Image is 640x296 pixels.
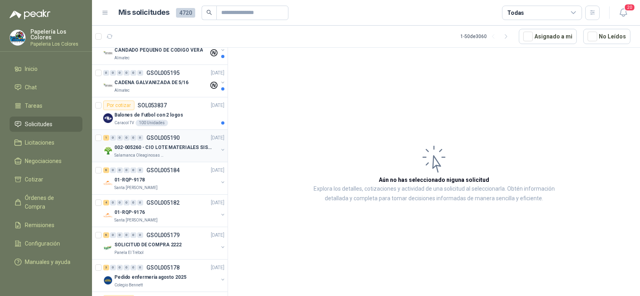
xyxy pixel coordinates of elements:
span: Configuración [25,239,60,248]
span: Inicio [25,64,38,73]
span: Remisiones [25,221,54,230]
a: Cotizar [10,172,82,187]
p: [DATE] [211,134,224,142]
p: GSOL005179 [146,232,180,238]
div: 6 [103,167,109,173]
div: 0 [124,232,130,238]
div: 0 [130,232,136,238]
a: Negociaciones [10,153,82,169]
p: [DATE] [211,199,224,207]
img: Company Logo [103,146,113,155]
span: search [206,10,212,15]
img: Company Logo [10,30,25,45]
div: 0 [124,265,130,270]
div: 0 [130,265,136,270]
div: 100 Unidades [136,120,168,126]
a: Tareas [10,98,82,113]
p: GSOL005178 [146,265,180,270]
p: CADENA GALVANIZADA DE 5/16 [114,79,188,87]
a: Órdenes de Compra [10,190,82,214]
div: 0 [117,200,123,205]
p: Salamanca Oleaginosas SAS [114,152,165,159]
span: Chat [25,83,37,92]
p: Caracol TV [114,120,134,126]
img: Logo peakr [10,10,50,19]
a: Manuales y ayuda [10,254,82,270]
p: [DATE] [211,167,224,174]
div: 0 [137,232,143,238]
a: 6 0 0 0 0 0 GSOL005184[DATE] Company Logo01-RQP-9178Santa [PERSON_NAME] [103,165,226,191]
div: 0 [130,200,136,205]
a: 1 0 0 0 0 0 GSOL005190[DATE] Company Logo002-005260 - CIO LOTE MATERIALES SISTEMA HIDRAULICSalama... [103,133,226,159]
span: Solicitudes [25,120,52,129]
p: Santa [PERSON_NAME] [114,185,158,191]
div: Por cotizar [103,101,134,110]
a: Licitaciones [10,135,82,150]
h3: Aún no has seleccionado niguna solicitud [379,175,489,184]
p: SOL053837 [138,103,167,108]
p: Santa [PERSON_NAME] [114,217,158,224]
div: 0 [137,167,143,173]
p: [DATE] [211,264,224,272]
a: Inicio [10,61,82,77]
img: Company Logo [103,81,113,91]
img: Company Logo [103,113,113,123]
a: Remisiones [10,217,82,233]
div: 0 [137,200,143,205]
a: Chat [10,80,82,95]
p: Explora los detalles, cotizaciones y actividad de una solicitud al seleccionarla. Obtén informaci... [308,184,560,203]
p: Panela El Trébol [114,250,144,256]
p: GSOL005182 [146,200,180,205]
a: 3 0 0 0 0 0 GSOL005178[DATE] Company LogoPedido enfermería agosto 2025Colegio Bennett [103,263,226,288]
div: 0 [137,265,143,270]
div: 0 [130,135,136,141]
div: 0 [103,70,109,76]
button: 20 [616,6,630,20]
p: Pedido enfermería agosto 2025 [114,274,186,281]
span: Manuales y ayuda [25,258,70,266]
div: 0 [124,135,130,141]
a: Configuración [10,236,82,251]
p: GSOL005190 [146,135,180,141]
p: Papeleria Los Colores [30,42,82,46]
p: 01-RQP-9176 [114,209,145,216]
a: 0 0 0 0 0 0 GSOL005195[DATE] Company LogoCADENA GALVANIZADA DE 5/16Almatec [103,68,226,94]
p: GSOL005184 [146,167,180,173]
div: 0 [124,167,130,173]
p: 01-RQP-9178 [114,176,145,184]
span: Negociaciones [25,157,62,165]
a: 4 0 0 0 0 0 GSOL005182[DATE] Company Logo01-RQP-9176Santa [PERSON_NAME] [103,198,226,224]
div: 0 [124,70,130,76]
div: 0 [117,265,123,270]
div: 3 [103,265,109,270]
div: 0 [130,167,136,173]
p: 002-005260 - CIO LOTE MATERIALES SISTEMA HIDRAULIC [114,144,214,151]
button: No Leídos [583,29,630,44]
a: Por cotizarSOL053837[DATE] Company LogoBalones de Futbol con 2 logosCaracol TV100 Unidades [92,97,228,130]
div: 0 [124,200,130,205]
p: GSOL005195 [146,70,180,76]
div: 0 [117,135,123,141]
p: CANDADO PEQUEÑO DE CODIGO VERA [114,46,203,54]
button: Asignado a mi [519,29,577,44]
p: [DATE] [211,102,224,109]
img: Company Logo [103,276,113,285]
p: Papelería Los Colores [30,29,82,40]
p: [DATE] [211,69,224,77]
img: Company Logo [103,48,113,58]
span: Licitaciones [25,138,54,147]
div: 1 [103,135,109,141]
div: 6 [103,232,109,238]
p: Almatec [114,87,130,94]
p: Balones de Futbol con 2 logos [114,111,183,119]
div: 0 [117,167,123,173]
h1: Mis solicitudes [118,7,170,18]
span: 4720 [176,8,195,18]
p: Colegio Bennett [114,282,143,288]
div: 0 [130,70,136,76]
div: 0 [110,135,116,141]
span: Órdenes de Compra [25,193,75,211]
a: 0 0 0 0 0 0 GSOL005196[DATE] Company LogoCANDADO PEQUEÑO DE CODIGO VERAAlmatec [103,36,226,61]
div: 4 [103,200,109,205]
div: 0 [110,265,116,270]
